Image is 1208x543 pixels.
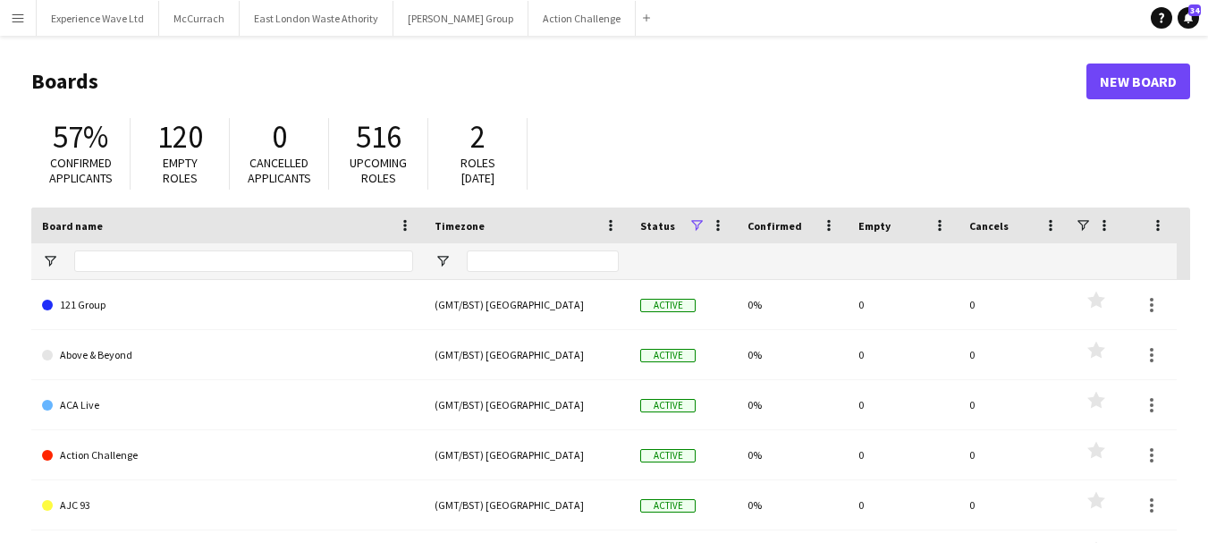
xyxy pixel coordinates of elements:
span: Active [640,299,696,312]
button: Open Filter Menu [42,253,58,269]
div: 0 [959,480,1069,530]
div: 0 [848,480,959,530]
a: Action Challenge [42,430,413,480]
div: 0% [737,430,848,479]
a: ACA Live [42,380,413,430]
span: Status [640,219,675,233]
span: 516 [356,117,401,157]
div: 0 [848,280,959,329]
a: Above & Beyond [42,330,413,380]
button: Open Filter Menu [435,253,451,269]
input: Timezone Filter Input [467,250,619,272]
input: Board name Filter Input [74,250,413,272]
span: Confirmed applicants [49,155,113,186]
div: (GMT/BST) [GEOGRAPHIC_DATA] [424,280,629,329]
div: (GMT/BST) [GEOGRAPHIC_DATA] [424,430,629,479]
div: 0 [959,380,1069,429]
span: Upcoming roles [350,155,407,186]
span: Confirmed [748,219,802,233]
div: (GMT/BST) [GEOGRAPHIC_DATA] [424,480,629,530]
span: Board name [42,219,103,233]
span: Timezone [435,219,485,233]
span: Active [640,349,696,362]
span: Cancels [969,219,1009,233]
span: 2 [470,117,486,157]
h1: Boards [31,68,1086,95]
div: 0 [959,280,1069,329]
button: East London Waste Athority [240,1,393,36]
div: 0 [959,330,1069,379]
span: Empty [858,219,891,233]
span: 57% [53,117,108,157]
div: (GMT/BST) [GEOGRAPHIC_DATA] [424,330,629,379]
span: 34 [1188,4,1201,16]
span: Active [640,499,696,513]
button: Experience Wave Ltd [37,1,159,36]
span: Active [640,449,696,462]
a: 121 Group [42,280,413,330]
span: 120 [157,117,203,157]
div: 0 [848,430,959,479]
div: 0% [737,330,848,379]
span: Cancelled applicants [248,155,311,186]
span: Active [640,399,696,412]
span: Empty roles [163,155,198,186]
div: 0 [848,330,959,379]
div: 0 [848,380,959,429]
a: AJC 93 [42,480,413,530]
span: 0 [272,117,287,157]
button: McCurrach [159,1,240,36]
div: 0 [959,430,1069,479]
button: [PERSON_NAME] Group [393,1,528,36]
div: 0% [737,380,848,429]
div: (GMT/BST) [GEOGRAPHIC_DATA] [424,380,629,429]
a: 34 [1178,7,1199,29]
div: 0% [737,480,848,530]
button: Action Challenge [528,1,636,36]
div: 0% [737,280,848,329]
a: New Board [1086,64,1190,99]
span: Roles [DATE] [460,155,495,186]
